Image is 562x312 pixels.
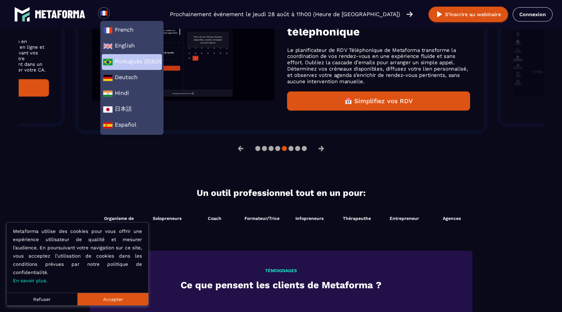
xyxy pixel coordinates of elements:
[103,57,113,67] img: a0
[443,216,461,221] span: Agences
[343,216,371,221] span: Thérapeuthe
[110,7,125,21] div: Search for option
[13,227,142,285] p: Metaforma utilise des cookies pour vous offrir une expérience utilisateur de qualité et mesurer l...
[244,216,280,221] span: Formateur/Trice
[103,57,161,67] span: Português ([GEOGRAPHIC_DATA])
[115,10,120,18] input: Search for option
[13,278,47,284] a: En savoir plus.
[429,7,508,22] button: S’inscrire au webinaire
[103,41,161,51] span: English
[103,105,113,114] img: ja
[287,12,470,38] h3: Planificateur de RDV téléphonique
[295,216,324,221] span: Infopreneurs
[14,6,30,22] img: logo
[170,10,400,19] p: Prochainement événement le jeudi 28 août à 11h00 (Heure de [GEOGRAPHIC_DATA])
[287,47,470,84] p: Le planificateur de RDV Téléphonique de Metaforma transforme la coordination de vos rendez-vous e...
[513,7,553,22] a: Connexion
[103,73,113,83] img: de
[77,293,148,305] button: Accepter
[153,216,182,221] span: Solopreneurs
[313,141,330,156] button: →
[103,89,113,98] img: hi
[100,9,108,17] img: fr
[103,121,113,130] img: es
[287,91,470,111] button: 📅 Simplifiez vos RDV
[92,1,275,100] img: gif
[91,188,471,198] h2: Un outil professionnel tout en un pour:
[406,11,413,18] img: arrow-right
[96,214,142,232] span: Organisme de formation
[103,26,161,35] span: French
[103,121,161,130] span: Español
[107,268,455,273] h3: TÉMOIGNAGES
[107,278,455,292] h2: Ce que pensent les clients de Metaforma ?
[103,89,161,98] span: Hindi
[232,141,249,156] button: ←
[208,216,221,221] span: Coach
[103,73,161,83] span: Deutsch
[435,10,443,18] img: play
[7,293,77,305] button: Refuser
[103,105,161,114] span: 日本語
[35,10,85,18] img: logo
[103,26,113,35] img: fr
[103,41,113,51] img: en
[390,216,419,221] span: Entrepreneur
